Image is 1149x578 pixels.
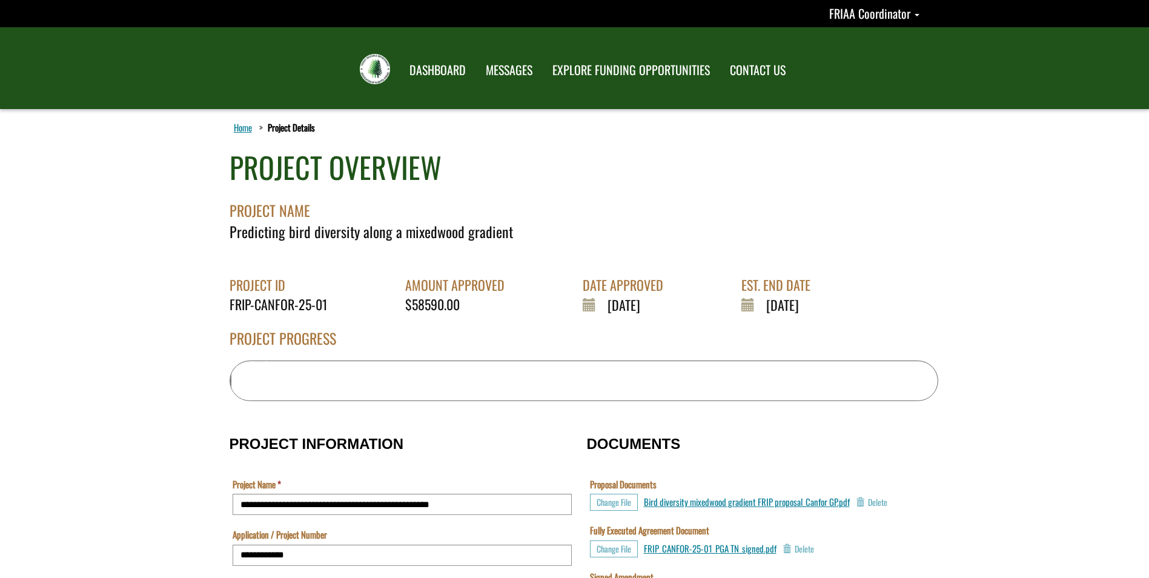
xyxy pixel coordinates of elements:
div: EST. END DATE [741,276,820,294]
a: DASHBOARD [400,55,475,85]
div: FRIP-CANFOR-25-01 [230,295,336,314]
button: Choose File for Fully Executed Agreement Document [590,540,638,557]
div: AMOUNT APPROVED [405,276,514,294]
a: Home [231,119,254,135]
button: Delete [783,540,814,557]
label: Project Name [233,478,281,491]
div: PROJECT PROGRESS [230,328,938,360]
label: Fully Executed Agreement Document [590,524,709,537]
h3: PROJECT INFORMATION [230,436,575,452]
button: Choose File for Proposal Documents [590,494,638,511]
div: DATE APPROVED [583,276,672,294]
div: Predicting bird diversity along a mixedwood gradient [230,221,938,242]
a: Bird diversity mixedwood gradient FRIP proposal_Canfor GP.pdf [644,495,850,508]
a: EXPLORE FUNDING OPPORTUNITIES [543,55,719,85]
a: MESSAGES [477,55,541,85]
div: [DATE] [583,295,672,314]
input: Project Name [233,494,572,515]
li: Project Details [256,121,315,134]
a: CONTACT US [721,55,795,85]
div: PROJECT NAME [230,188,938,221]
label: Proposal Documents [590,478,657,491]
div: PROJECT OVERVIEW [230,147,442,188]
a: FRIP_CANFOR-25-01_PGA TN_signed.pdf [644,542,776,555]
label: Application / Project Number [233,528,327,541]
h3: DOCUMENTS [587,436,920,452]
div: [DATE] [741,295,820,314]
a: FRIAA Coordinator [829,4,919,22]
div: $58590.00 [405,295,514,314]
button: Delete [856,494,887,511]
div: 0% Completed - 0 of 2 Milestones Complete [230,361,231,400]
nav: Main Navigation [399,51,795,85]
div: PROJECT ID [230,276,336,294]
img: FRIAA Submissions Portal [360,54,390,84]
span: FRIAA Coordinator [829,4,910,22]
